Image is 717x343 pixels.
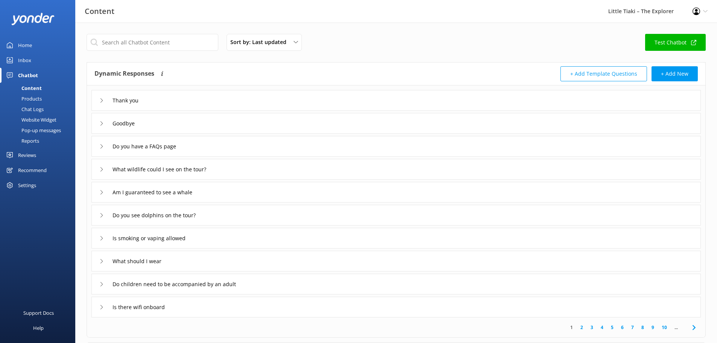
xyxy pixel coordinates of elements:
input: Search all Chatbot Content [87,34,218,51]
a: Pop-up messages [5,125,75,136]
a: 2 [577,324,587,331]
a: Reports [5,136,75,146]
div: Chat Logs [5,104,44,114]
div: Help [33,320,44,335]
div: Pop-up messages [5,125,61,136]
div: Recommend [18,163,47,178]
a: 8 [638,324,648,331]
span: Sort by: Last updated [230,38,291,46]
a: 10 [658,324,671,331]
div: Inbox [18,53,31,68]
div: Website Widget [5,114,56,125]
span: ... [671,324,682,331]
h3: Content [85,5,114,17]
a: Content [5,83,75,93]
a: 9 [648,324,658,331]
a: Chat Logs [5,104,75,114]
button: + Add New [652,66,698,81]
a: 3 [587,324,597,331]
a: 5 [607,324,617,331]
div: Chatbot [18,68,38,83]
a: Website Widget [5,114,75,125]
a: 4 [597,324,607,331]
img: yonder-white-logo.png [11,13,55,25]
a: 7 [627,324,638,331]
div: Content [5,83,42,93]
a: Test Chatbot [645,34,706,51]
div: Settings [18,178,36,193]
div: Support Docs [23,305,54,320]
div: Home [18,38,32,53]
h4: Dynamic Responses [94,66,154,81]
a: 1 [566,324,577,331]
div: Reports [5,136,39,146]
a: Products [5,93,75,104]
div: Products [5,93,42,104]
a: 6 [617,324,627,331]
button: + Add Template Questions [560,66,647,81]
div: Reviews [18,148,36,163]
